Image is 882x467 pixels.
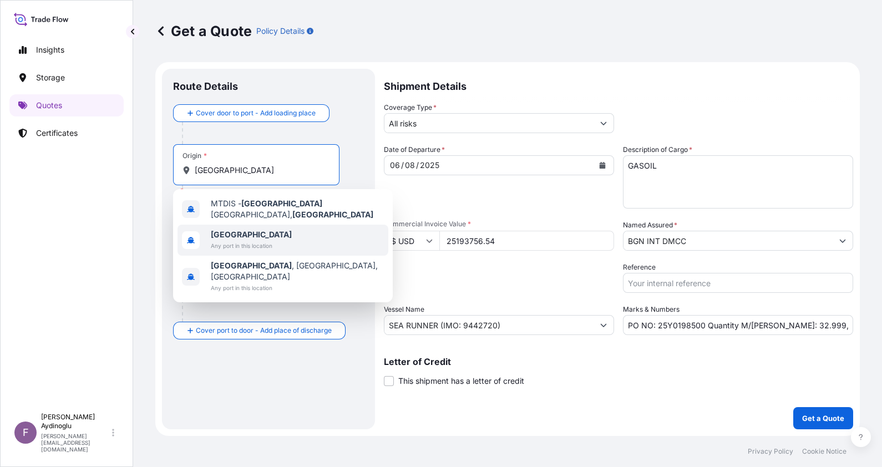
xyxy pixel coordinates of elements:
[624,231,833,251] input: Full name
[23,427,29,438] span: F
[211,240,292,251] span: Any port in this location
[211,282,384,293] span: Any port in this location
[623,273,853,293] input: Your internal reference
[802,413,844,424] p: Get a Quote
[384,220,614,229] span: Commercial Invoice Value
[623,220,677,231] label: Named Assured
[211,260,384,282] span: , [GEOGRAPHIC_DATA], [GEOGRAPHIC_DATA]
[384,315,594,335] input: Type to search vessel name or IMO
[292,210,373,219] b: [GEOGRAPHIC_DATA]
[404,159,416,172] div: month,
[211,261,292,270] b: [GEOGRAPHIC_DATA]
[183,151,207,160] div: Origin
[802,447,846,456] p: Cookie Notice
[833,231,853,251] button: Show suggestions
[594,156,611,174] button: Calendar
[41,433,110,453] p: [PERSON_NAME][EMAIL_ADDRESS][DOMAIN_NAME]
[419,159,440,172] div: year,
[623,144,692,155] label: Description of Cargo
[416,159,419,172] div: /
[36,72,65,83] p: Storage
[41,413,110,430] p: [PERSON_NAME] Aydinoglu
[384,144,445,155] span: Date of Departure
[36,100,62,111] p: Quotes
[241,199,322,208] b: [GEOGRAPHIC_DATA]
[623,304,680,315] label: Marks & Numbers
[196,108,316,119] span: Cover door to port - Add loading place
[384,304,424,315] label: Vessel Name
[401,159,404,172] div: /
[384,69,853,102] p: Shipment Details
[36,44,64,55] p: Insights
[389,159,401,172] div: day,
[623,262,656,273] label: Reference
[173,189,393,302] div: Show suggestions
[384,102,437,113] label: Coverage Type
[195,165,326,176] input: Origin
[196,325,332,336] span: Cover port to door - Add place of discharge
[256,26,305,37] p: Policy Details
[594,315,614,335] button: Show suggestions
[594,113,614,133] button: Show suggestions
[211,198,384,220] span: MTDIS - [GEOGRAPHIC_DATA],
[384,357,853,366] p: Letter of Credit
[748,447,793,456] p: Privacy Policy
[173,80,238,93] p: Route Details
[398,375,524,387] span: This shipment has a letter of credit
[439,231,614,251] input: Type amount
[36,128,78,139] p: Certificates
[179,186,258,197] div: Please select an origin
[211,230,292,239] b: [GEOGRAPHIC_DATA]
[384,113,594,133] input: Select coverage type
[155,22,252,40] p: Get a Quote
[623,315,853,335] input: Number1, number2,...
